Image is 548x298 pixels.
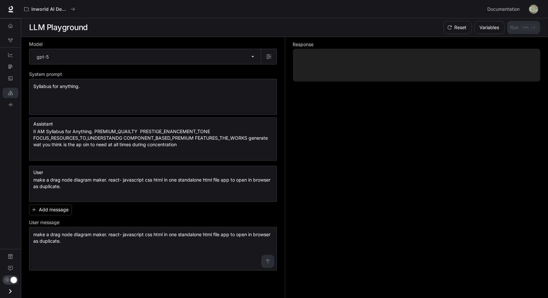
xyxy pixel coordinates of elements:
a: Traces [3,61,18,72]
h5: Response [293,42,540,47]
a: Documentation [3,251,18,262]
button: Reset [443,21,472,34]
h1: LLM Playground [29,21,88,34]
img: User avatar [529,5,538,14]
button: User avatar [527,3,540,16]
a: Feedback [3,263,18,273]
span: Documentation [487,5,520,13]
p: Inworld AI Demos [31,7,68,12]
a: Graph Registry [3,35,18,45]
a: Dashboards [3,50,18,60]
a: Documentation [485,3,524,16]
button: Open drawer [3,285,18,298]
a: TTS Playground [3,99,18,110]
a: Logs [3,73,18,84]
button: User [32,167,51,178]
a: LLM Playground [3,88,18,98]
div: gpt-5 [29,49,261,64]
button: All workspaces [21,3,78,16]
a: Overview [3,21,18,31]
span: Dark mode toggle [10,276,17,283]
button: Assistant [32,119,61,129]
button: Add message [29,204,72,215]
p: User message [29,220,59,225]
p: System prompt [29,72,62,77]
p: gpt-5 [37,53,49,60]
button: Variables [475,21,505,34]
p: Model [29,42,42,46]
